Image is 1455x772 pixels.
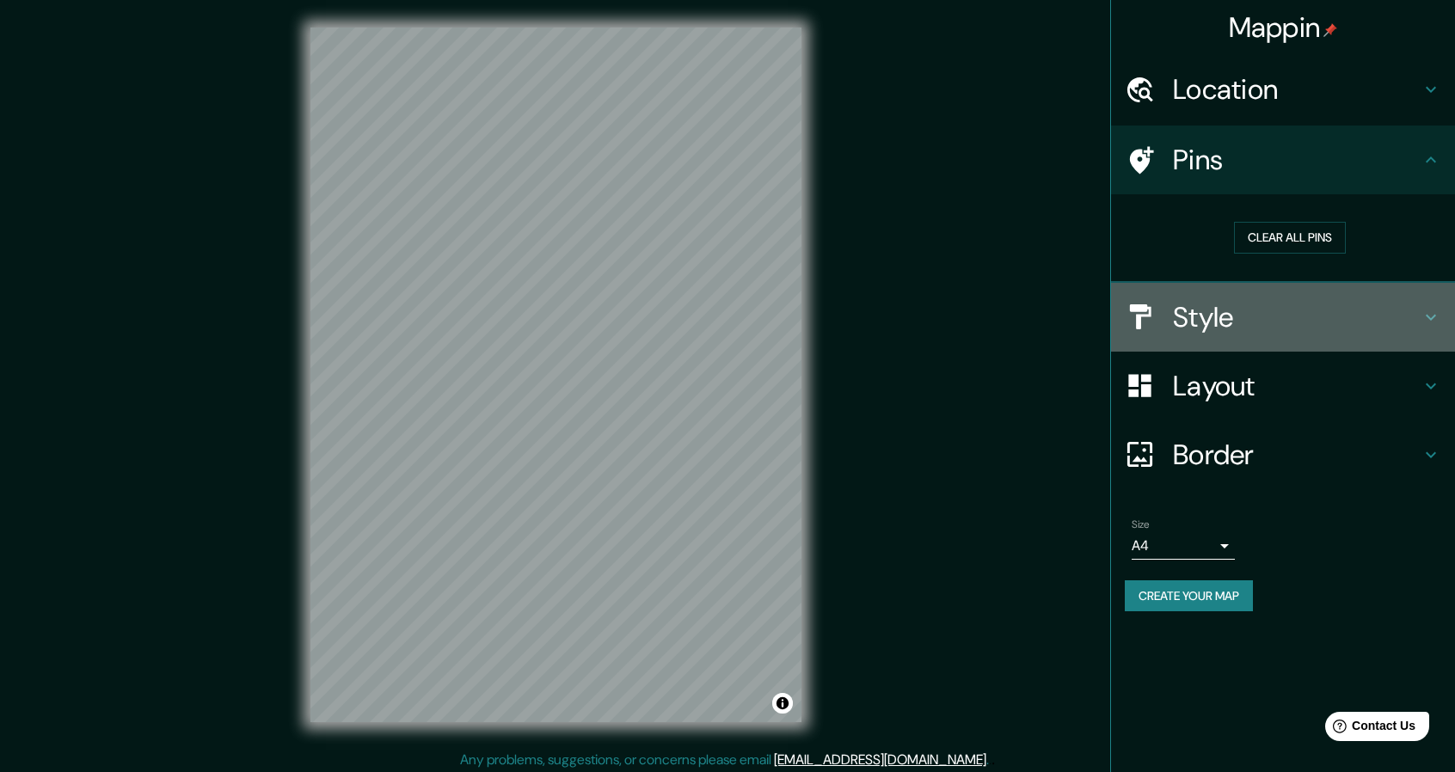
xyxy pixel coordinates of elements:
[1323,23,1337,37] img: pin-icon.png
[1173,72,1421,107] h4: Location
[1132,532,1235,560] div: A4
[989,750,991,770] div: .
[310,28,801,722] canvas: Map
[991,750,995,770] div: .
[1132,517,1150,531] label: Size
[1111,352,1455,420] div: Layout
[1111,283,1455,352] div: Style
[1229,10,1338,45] h4: Mappin
[1125,580,1253,612] button: Create your map
[1173,143,1421,177] h4: Pins
[1173,369,1421,403] h4: Layout
[774,751,986,769] a: [EMAIL_ADDRESS][DOMAIN_NAME]
[772,693,793,714] button: Toggle attribution
[1173,300,1421,334] h4: Style
[1302,705,1436,753] iframe: Help widget launcher
[1111,420,1455,489] div: Border
[1111,55,1455,124] div: Location
[1173,438,1421,472] h4: Border
[1111,126,1455,194] div: Pins
[1234,222,1346,254] button: Clear all pins
[460,750,989,770] p: Any problems, suggestions, or concerns please email .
